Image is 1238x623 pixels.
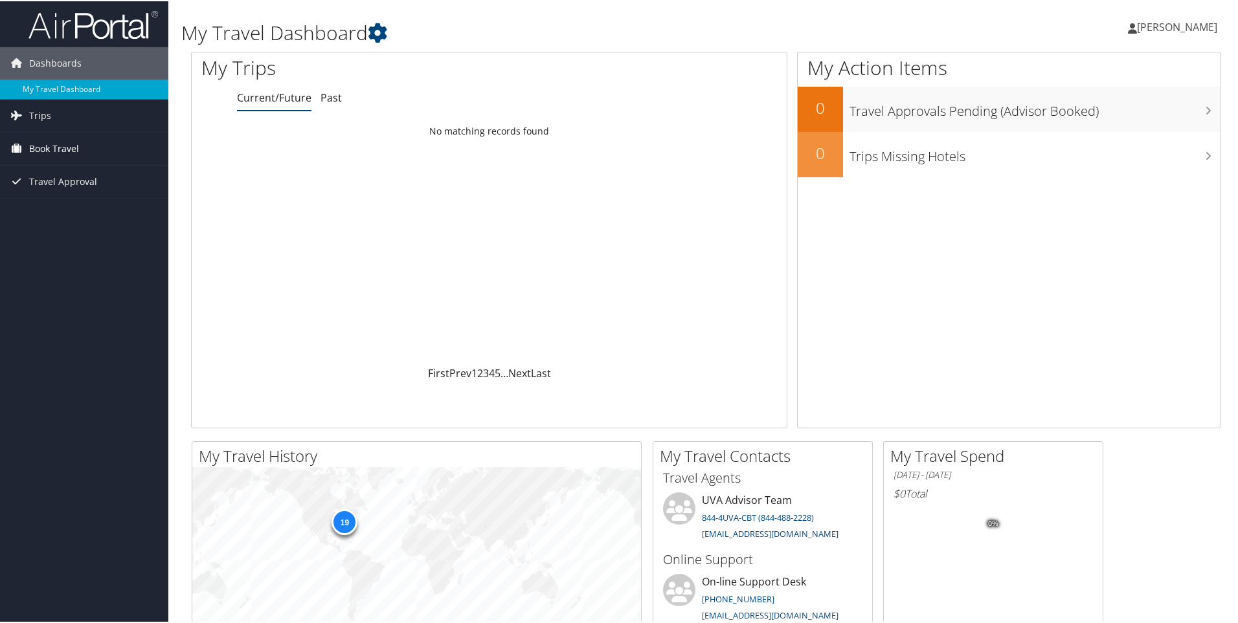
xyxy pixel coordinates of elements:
h1: My Trips [201,53,529,80]
span: Trips [29,98,51,131]
td: No matching records found [192,118,787,142]
h1: My Travel Dashboard [181,18,881,45]
span: Dashboards [29,46,82,78]
a: [EMAIL_ADDRESS][DOMAIN_NAME] [702,527,838,538]
div: 19 [332,508,357,534]
h6: Total [894,485,1093,499]
a: 0Trips Missing Hotels [798,131,1220,176]
a: 0Travel Approvals Pending (Advisor Booked) [798,85,1220,131]
h6: [DATE] - [DATE] [894,468,1093,480]
a: 2 [477,365,483,379]
h1: My Action Items [798,53,1220,80]
h2: My Travel Spend [890,444,1103,466]
a: [PERSON_NAME] [1128,6,1230,45]
a: Last [531,365,551,379]
span: $0 [894,485,905,499]
h3: Travel Agents [663,468,862,486]
tspan: 0% [988,519,998,527]
h2: My Travel Contacts [660,444,872,466]
a: 4 [489,365,495,379]
a: 1 [471,365,477,379]
img: airportal-logo.png [28,8,158,39]
span: … [501,365,508,379]
span: [PERSON_NAME] [1137,19,1217,33]
a: Current/Future [237,89,311,104]
a: [EMAIL_ADDRESS][DOMAIN_NAME] [702,608,838,620]
a: Next [508,365,531,379]
h2: My Travel History [199,444,641,466]
a: 844-4UVA-CBT (844-488-2228) [702,510,814,522]
span: Book Travel [29,131,79,164]
a: First [428,365,449,379]
h2: 0 [798,141,843,163]
li: UVA Advisor Team [657,491,869,544]
a: Past [321,89,342,104]
h3: Online Support [663,549,862,567]
a: Prev [449,365,471,379]
a: 5 [495,365,501,379]
a: [PHONE_NUMBER] [702,592,774,604]
a: 3 [483,365,489,379]
h3: Trips Missing Hotels [850,140,1220,164]
h3: Travel Approvals Pending (Advisor Booked) [850,94,1220,119]
h2: 0 [798,96,843,118]
span: Travel Approval [29,164,97,197]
